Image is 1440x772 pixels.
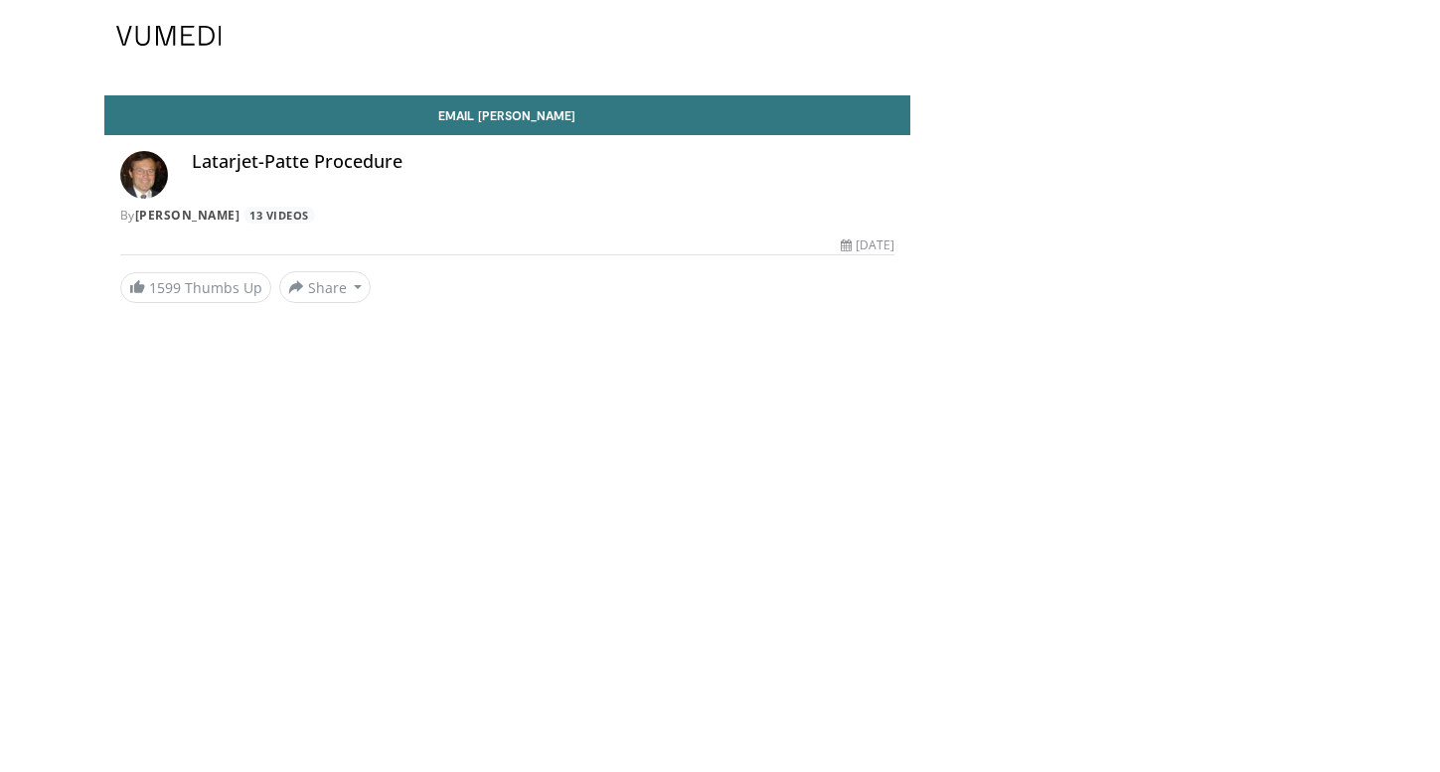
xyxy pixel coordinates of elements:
button: Share [279,271,372,303]
a: [PERSON_NAME] [135,207,240,224]
div: [DATE] [841,236,894,254]
a: 1599 Thumbs Up [120,272,271,303]
span: 1599 [149,278,181,297]
h4: Latarjet-Patte Procedure [192,151,895,173]
img: VuMedi Logo [116,26,222,46]
div: By [120,207,895,225]
img: Avatar [120,151,168,199]
a: 13 Videos [243,207,316,224]
a: Email [PERSON_NAME] [104,95,911,135]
